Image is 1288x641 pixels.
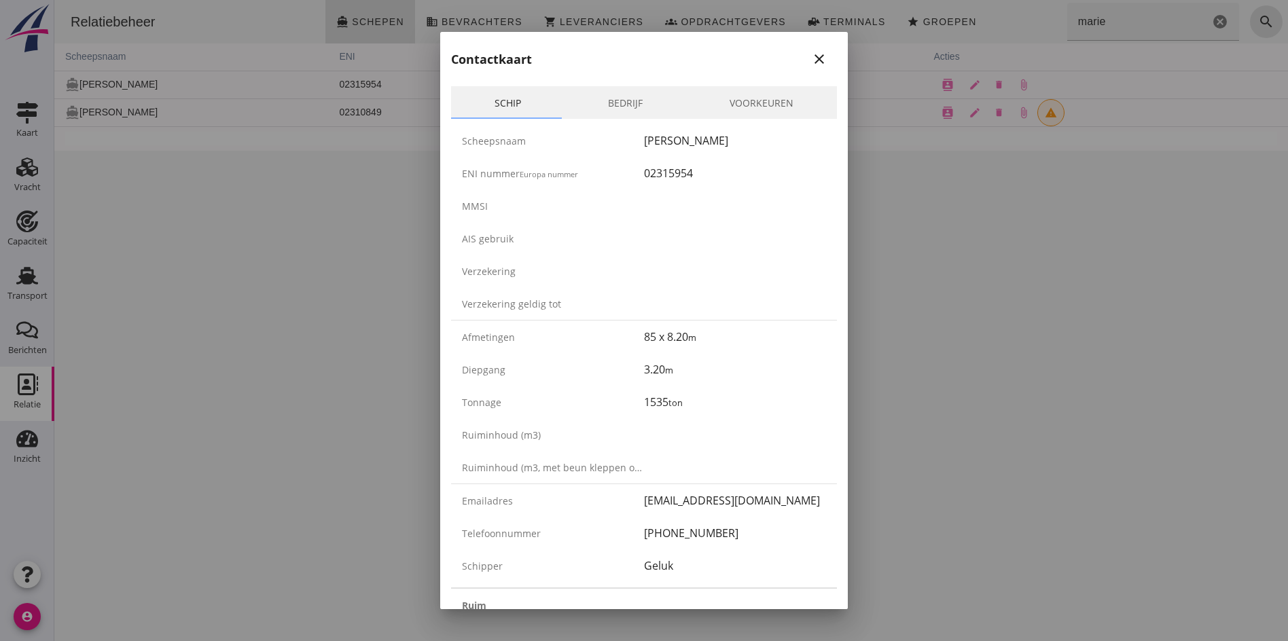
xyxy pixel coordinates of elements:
[1158,14,1174,30] i: Wis Zoeken...
[644,394,826,410] div: 1535
[428,98,531,126] td: 1013
[1204,14,1220,30] i: search
[505,16,589,27] span: Leveranciers
[644,525,826,541] div: [PHONE_NUMBER]
[611,16,623,28] i: groups
[736,98,868,126] td: 7,2
[914,79,927,91] i: edit
[963,79,976,91] i: attach_file
[853,16,865,28] i: star
[615,43,737,71] th: lengte
[644,165,826,181] div: 02315954
[668,397,683,409] small: ton
[462,264,644,278] div: Verzekering
[274,98,427,126] td: 02310849
[11,105,25,120] i: directions_boat
[451,50,532,69] h2: Contactkaart
[686,86,837,119] a: Voorkeuren
[5,12,112,31] div: Relatiebeheer
[462,598,486,612] strong: Ruim
[615,71,737,98] td: 85
[644,492,826,509] div: [EMAIL_ADDRESS][DOMAIN_NAME]
[462,428,644,442] div: Ruiminhoud (m3)
[914,107,927,119] i: edit
[428,71,531,98] td: 1535
[990,107,1003,119] i: warning
[490,16,502,28] i: shopping_cart
[462,395,644,409] div: Tonnage
[462,166,644,181] div: ENI nummer
[565,86,686,119] a: Bedrijf
[940,107,950,117] i: delete
[940,79,950,90] i: delete
[520,169,578,179] small: Europa nummer
[736,43,868,71] th: breedte
[11,77,25,92] i: directions_boat
[644,329,826,345] div: 85 x 8.20
[372,16,384,28] i: business
[282,16,294,28] i: directions_boat
[462,134,644,148] div: Scheepsnaam
[811,51,827,67] i: close
[451,86,565,119] a: Schip
[867,16,922,27] span: Groepen
[736,71,868,98] td: 8,2
[887,79,899,91] i: contacts
[963,107,976,119] i: attach_file
[615,98,737,126] td: 70
[297,16,350,27] span: Schepen
[462,330,644,344] div: Afmetingen
[462,199,644,213] div: MMSI
[887,107,899,119] i: contacts
[462,232,644,246] div: AIS gebruik
[644,361,826,378] div: 3.20
[869,43,1234,71] th: acties
[644,132,826,149] div: [PERSON_NAME]
[753,16,766,28] i: front_loader
[387,16,468,27] span: Bevrachters
[644,557,826,574] div: Geluk
[462,494,644,508] div: Emailadres
[626,16,732,27] span: Opdrachtgevers
[462,460,644,475] div: Ruiminhoud (m3, met beun kleppen open)
[665,364,673,376] small: m
[462,363,644,377] div: Diepgang
[274,43,427,71] th: ENI
[428,43,531,71] th: ton
[531,43,614,71] th: m3
[688,331,696,344] small: m
[462,526,644,541] div: Telefoonnummer
[274,71,427,98] td: 02315954
[462,297,644,311] div: Verzekering geldig tot
[462,559,644,573] div: Schipper
[768,16,831,27] span: Terminals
